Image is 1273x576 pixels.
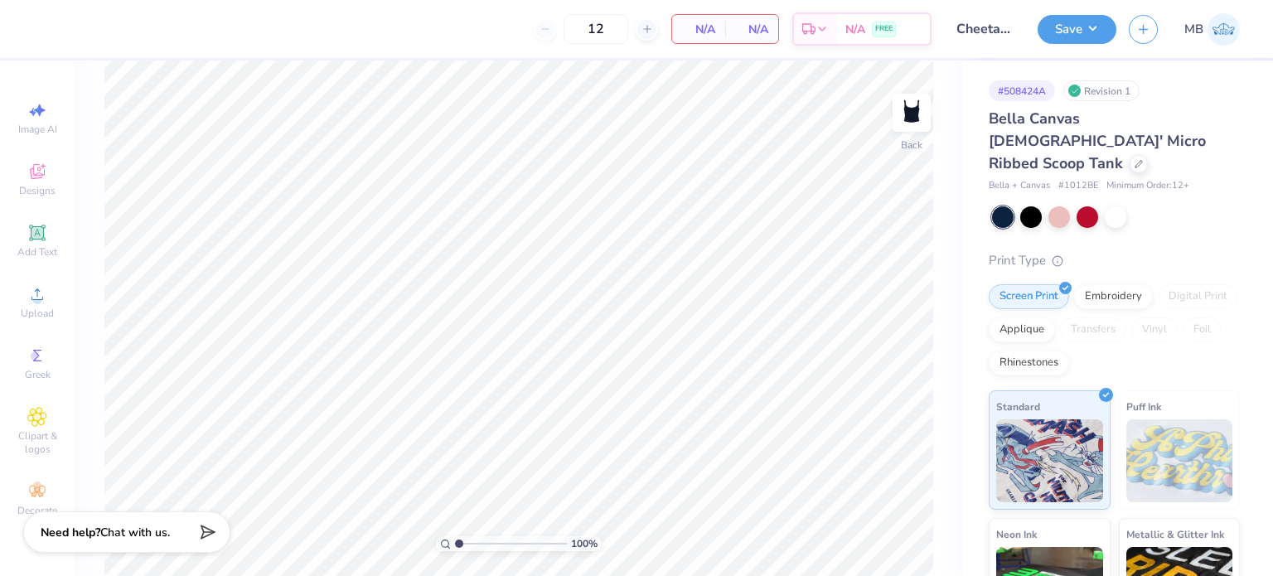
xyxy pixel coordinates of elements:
[989,351,1069,375] div: Rhinestones
[895,96,928,129] img: Back
[1184,13,1240,46] a: MB
[41,525,100,540] strong: Need help?
[1060,317,1126,342] div: Transfers
[1126,525,1224,543] span: Metallic & Glitter Ink
[1063,80,1140,101] div: Revision 1
[875,23,893,35] span: FREE
[1038,15,1116,44] button: Save
[845,21,865,38] span: N/A
[682,21,715,38] span: N/A
[8,429,66,456] span: Clipart & logos
[1058,179,1098,193] span: # 1012BE
[1158,284,1238,309] div: Digital Print
[1126,419,1233,502] img: Puff Ink
[17,245,57,259] span: Add Text
[901,138,922,152] div: Back
[18,123,57,136] span: Image AI
[989,284,1069,309] div: Screen Print
[996,419,1103,502] img: Standard
[564,14,628,44] input: – –
[17,504,57,517] span: Decorate
[1131,317,1178,342] div: Vinyl
[989,317,1055,342] div: Applique
[989,251,1240,270] div: Print Type
[21,307,54,320] span: Upload
[571,536,598,551] span: 100 %
[1106,179,1189,193] span: Minimum Order: 12 +
[1184,20,1203,39] span: MB
[735,21,768,38] span: N/A
[996,398,1040,415] span: Standard
[19,184,56,197] span: Designs
[1074,284,1153,309] div: Embroidery
[25,368,51,381] span: Greek
[944,12,1025,46] input: Untitled Design
[989,80,1055,101] div: # 508424A
[1208,13,1240,46] img: Marianne Bagtang
[989,109,1206,173] span: Bella Canvas [DEMOGRAPHIC_DATA]' Micro Ribbed Scoop Tank
[989,179,1050,193] span: Bella + Canvas
[996,525,1037,543] span: Neon Ink
[1183,317,1222,342] div: Foil
[100,525,170,540] span: Chat with us.
[1126,398,1161,415] span: Puff Ink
